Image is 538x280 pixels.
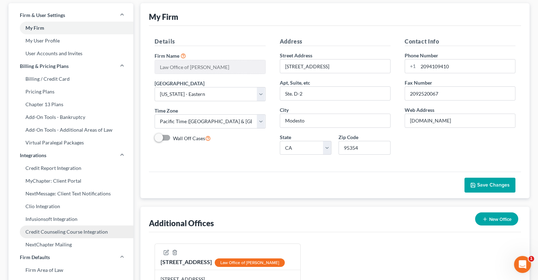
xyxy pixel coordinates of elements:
a: User Accounts and Invites [8,47,133,60]
span: Save Changes [477,182,510,188]
div: +1 [405,59,418,73]
span: Integrations [20,152,46,159]
input: Enter address... [280,59,390,73]
input: Enter name... [155,60,265,74]
a: Add-On Tools - Additional Areas of Law [8,124,133,136]
label: Apt, Suite, etc [280,79,310,86]
label: Time Zone [155,107,178,114]
input: Enter fax... [405,87,515,100]
a: Virtual Paralegal Packages [8,136,133,149]
h5: Address [280,37,391,46]
label: Web Address [405,106,434,114]
h5: Contact Info [405,37,515,46]
span: Firm Name [155,53,179,59]
a: Infusionsoft Integration [8,213,133,225]
a: Firm & User Settings [8,9,133,22]
span: Firm Defaults [20,254,50,261]
a: Billing / Credit Card [8,73,133,85]
button: Save Changes [464,178,515,193]
input: Enter city... [280,114,390,127]
iframe: Intercom live chat [514,256,531,273]
a: MyChapter: Client Portal [8,175,133,187]
a: NextChapter Mailing [8,238,133,251]
span: Firm & User Settings [20,12,65,19]
a: Firm Defaults [8,251,133,264]
button: New Office [475,212,518,225]
label: Zip Code [339,133,358,141]
a: My User Profile [8,34,133,47]
input: Enter phone... [418,59,515,73]
div: [STREET_ADDRESS] [161,258,285,267]
input: Enter web address.... [405,114,515,127]
div: My Firm [149,12,178,22]
a: Integrations [8,149,133,162]
a: Chapter 13 Plans [8,98,133,111]
span: Wall Off Cases [173,135,205,141]
a: Credit Report Integration [8,162,133,175]
div: Additional Offices [149,218,214,228]
input: XXXXX [339,141,391,155]
label: [GEOGRAPHIC_DATA] [155,80,204,87]
input: (optional) [280,87,390,100]
label: City [280,106,289,114]
label: State [280,133,291,141]
a: Pricing Plans [8,85,133,98]
a: Firm Area of Law [8,264,133,276]
span: 1 [528,256,534,262]
label: Fax Number [405,79,432,86]
a: Clio Integration [8,200,133,213]
label: Street Address [280,52,312,59]
label: Phone Number [405,52,438,59]
a: Billing & Pricing Plans [8,60,133,73]
a: Add-On Tools - Bankruptcy [8,111,133,124]
div: Law Office of [PERSON_NAME] [215,258,285,267]
a: NextMessage: Client Text Notifications [8,187,133,200]
h5: Details [155,37,265,46]
span: Billing & Pricing Plans [20,63,69,70]
a: My Firm [8,22,133,34]
a: Credit Counseling Course Integration [8,225,133,238]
